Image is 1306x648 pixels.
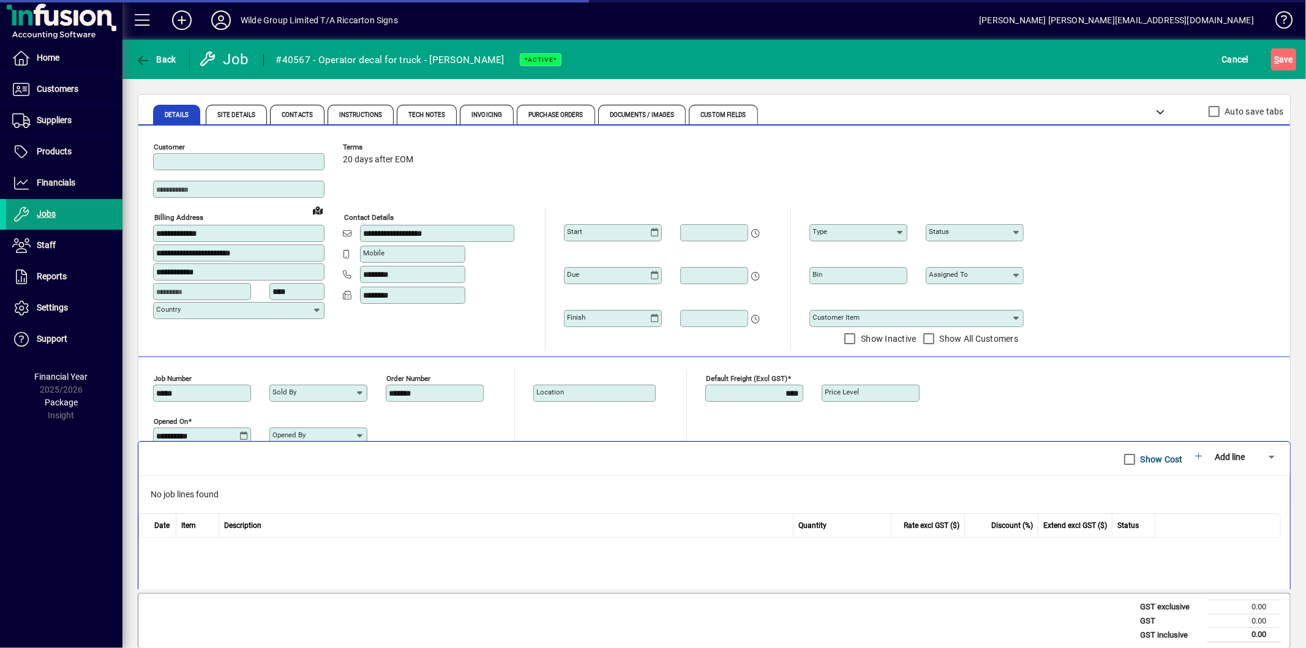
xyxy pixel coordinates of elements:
[162,9,201,31] button: Add
[1138,453,1183,465] label: Show Cost
[308,200,328,220] a: View on map
[181,520,196,531] span: Item
[1222,50,1249,69] span: Cancel
[201,9,241,31] button: Profile
[1215,452,1245,462] span: Add line
[343,155,413,165] span: 20 days after EOM
[6,262,122,292] a: Reports
[812,270,822,279] mat-label: Bin
[37,84,78,94] span: Customers
[35,372,88,382] span: Financial Year
[37,115,72,125] span: Suppliers
[812,227,827,236] mat-label: Type
[154,374,192,383] mat-label: Job number
[37,271,67,281] span: Reports
[156,305,181,314] mat-label: Country
[6,168,122,198] a: Financials
[1207,628,1281,642] td: 0.00
[904,520,959,531] span: Rate excl GST ($)
[199,50,251,69] div: Job
[37,334,67,344] span: Support
[6,43,122,73] a: Home
[1134,628,1207,642] td: GST inclusive
[37,178,75,187] span: Financials
[132,48,179,70] button: Back
[812,313,860,322] mat-label: Customer Item
[1219,48,1252,70] button: Cancel
[6,293,122,323] a: Settings
[165,112,189,118] span: Details
[610,112,675,118] span: Documents / Images
[536,388,564,396] mat-label: Location
[154,417,188,426] mat-label: Opened On
[241,10,398,30] div: Wilde Group Limited T/A Riccarton Signs
[1207,600,1281,614] td: 0.00
[363,249,385,257] mat-label: Mobile
[138,476,1290,513] div: No job lines found
[37,146,72,156] span: Products
[37,240,56,250] span: Staff
[6,230,122,261] a: Staff
[339,112,382,118] span: Instructions
[979,10,1254,30] div: [PERSON_NAME] [PERSON_NAME][EMAIL_ADDRESS][DOMAIN_NAME]
[937,333,1019,345] label: Show All Customers
[37,303,68,312] span: Settings
[706,374,787,383] mat-label: Default Freight (excl GST)
[1117,520,1139,531] span: Status
[929,270,968,279] mat-label: Assigned to
[135,55,176,64] span: Back
[45,397,78,407] span: Package
[276,50,505,70] div: #40567 - Operator decal for truck - [PERSON_NAME]
[1223,105,1285,118] label: Auto save tabs
[825,388,859,396] mat-label: Price Level
[471,112,502,118] span: Invoicing
[1274,50,1293,69] span: ave
[224,520,261,531] span: Description
[1207,614,1281,628] td: 0.00
[1266,2,1291,42] a: Knowledge Base
[1274,55,1279,64] span: S
[1271,48,1296,70] button: Save
[386,374,430,383] mat-label: Order number
[217,112,255,118] span: Site Details
[272,431,306,439] mat-label: Opened by
[272,388,296,396] mat-label: Sold by
[154,520,170,531] span: Date
[282,112,313,118] span: Contacts
[1134,614,1207,628] td: GST
[154,143,185,151] mat-label: Customer
[408,112,445,118] span: Tech Notes
[858,333,916,345] label: Show Inactive
[700,112,746,118] span: Custom Fields
[343,143,416,151] span: Terms
[6,137,122,167] a: Products
[1043,520,1107,531] span: Extend excl GST ($)
[122,48,190,70] app-page-header-button: Back
[6,324,122,355] a: Support
[37,209,56,219] span: Jobs
[1134,600,1207,614] td: GST exclusive
[929,227,949,236] mat-label: Status
[6,74,122,105] a: Customers
[37,53,59,62] span: Home
[798,520,827,531] span: Quantity
[528,112,584,118] span: Purchase Orders
[567,313,585,322] mat-label: Finish
[991,520,1033,531] span: Discount (%)
[6,105,122,136] a: Suppliers
[567,270,579,279] mat-label: Due
[567,227,582,236] mat-label: Start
